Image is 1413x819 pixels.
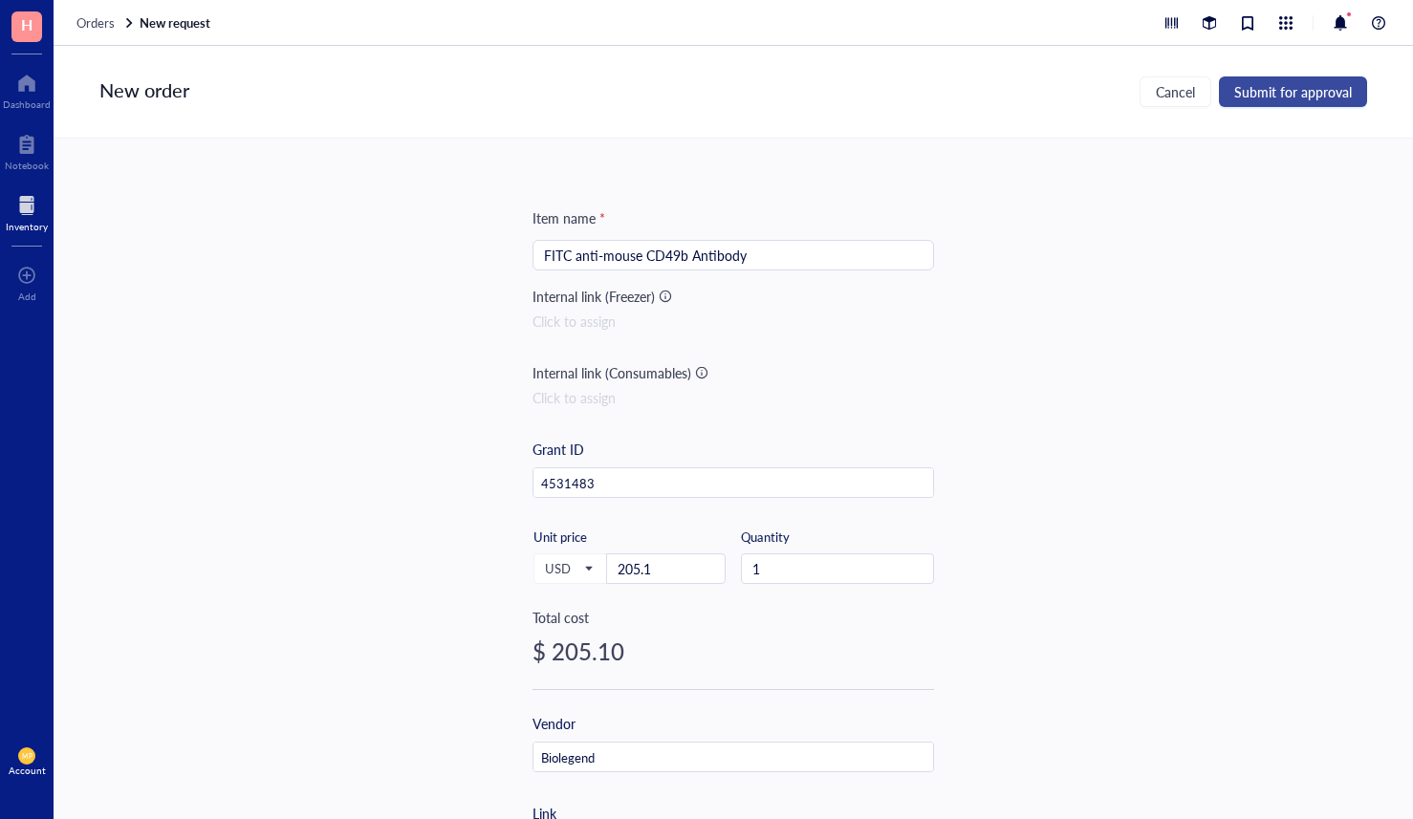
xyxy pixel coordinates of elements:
a: Notebook [5,129,49,171]
div: Account [9,765,46,776]
span: MP [22,752,32,760]
div: Click to assign [533,387,934,408]
span: Cancel [1156,84,1195,99]
span: Orders [76,13,115,32]
div: Quantity [741,528,934,546]
div: Add [18,291,36,302]
div: Grant ID [533,439,584,460]
div: New order [99,76,189,107]
div: Internal link (Freezer) [533,286,655,307]
button: Submit for approval [1219,76,1367,107]
span: USD [545,560,592,577]
button: Cancel [1140,76,1211,107]
a: Orders [76,14,136,32]
div: Vendor [533,713,576,734]
div: Inventory [6,221,48,232]
div: Unit price [533,528,653,546]
div: Item name [533,207,605,228]
div: Dashboard [3,98,51,110]
span: Submit for approval [1234,84,1352,99]
span: H [21,12,33,36]
a: New request [140,14,214,32]
div: Total cost [533,607,934,628]
div: Click to assign [533,311,934,332]
a: Inventory [6,190,48,232]
div: $ 205.10 [533,636,934,666]
a: Dashboard [3,68,51,110]
div: Internal link (Consumables) [533,362,691,383]
div: Notebook [5,160,49,171]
